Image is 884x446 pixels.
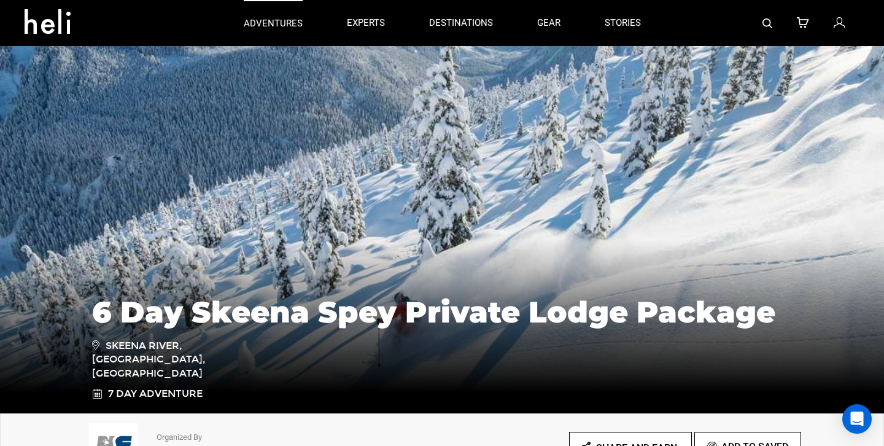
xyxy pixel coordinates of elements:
[347,17,385,29] p: experts
[762,18,772,28] img: search-bar-icon.svg
[244,17,303,30] p: adventures
[92,338,267,381] span: Skeena River, [GEOGRAPHIC_DATA], [GEOGRAPHIC_DATA]
[429,17,493,29] p: destinations
[157,432,408,444] p: Organized By
[92,295,792,329] h1: 6 Day Skeena Spey Private Lodge Package
[842,404,872,434] div: Open Intercom Messenger
[108,387,203,401] span: 7 Day Adventure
